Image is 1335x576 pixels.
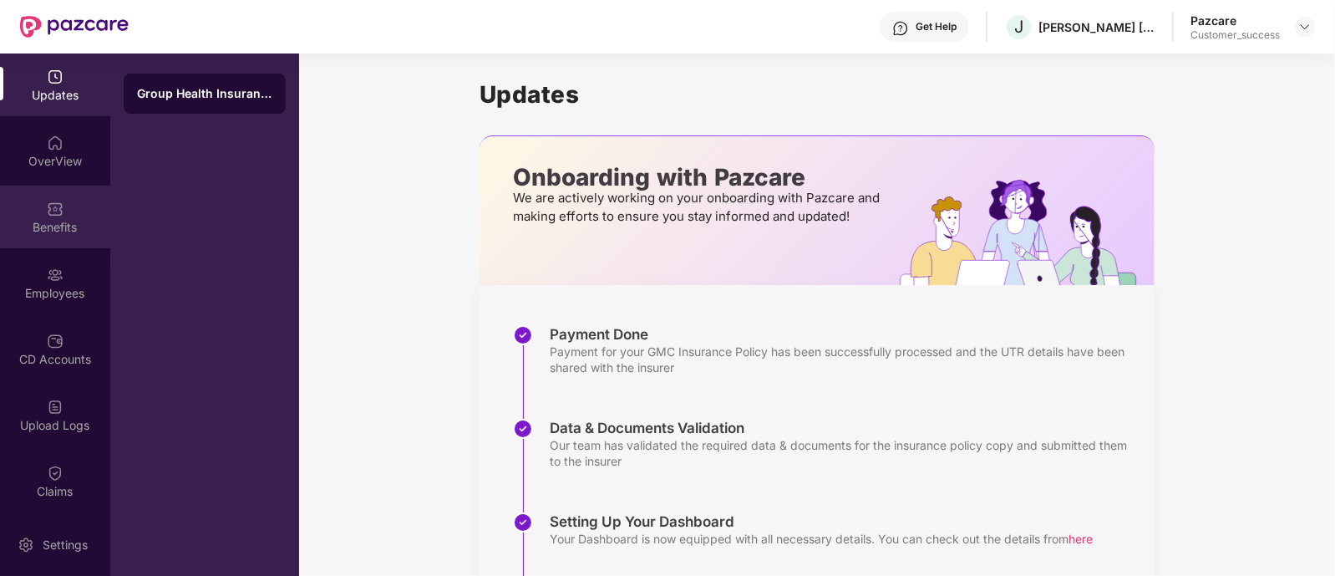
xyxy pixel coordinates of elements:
[550,531,1093,547] div: Your Dashboard is now equipped with all necessary details. You can check out the details from
[550,325,1138,344] div: Payment Done
[513,189,885,226] p: We are actively working on your onboarding with Pazcare and making efforts to ensure you stay inf...
[916,20,957,33] div: Get Help
[47,201,63,217] img: svg+xml;base64,PHN2ZyBpZD0iQmVuZWZpdHMiIHhtbG5zPSJodHRwOi8vd3d3LnczLm9yZy8yMDAwL3N2ZyIgd2lkdGg9Ij...
[513,512,533,533] img: svg+xml;base64,PHN2ZyBpZD0iU3RlcC1Eb25lLTMyeDMyIiB4bWxucz0iaHR0cDovL3d3dy53My5vcmcvMjAwMC9zdmciIH...
[1069,532,1093,546] span: here
[550,437,1138,469] div: Our team has validated the required data & documents for the insurance policy copy and submitted ...
[47,399,63,415] img: svg+xml;base64,PHN2ZyBpZD0iVXBsb2FkX0xvZ3MiIGRhdGEtbmFtZT0iVXBsb2FkIExvZ3MiIHhtbG5zPSJodHRwOi8vd3...
[513,170,885,185] p: Onboarding with Pazcare
[892,20,909,37] img: svg+xml;base64,PHN2ZyBpZD0iSGVscC0zMngzMiIgeG1sbnM9Imh0dHA6Ly93d3cudzMub3JnLzIwMDAvc3ZnIiB3aWR0aD...
[513,325,533,345] img: svg+xml;base64,PHN2ZyBpZD0iU3RlcC1Eb25lLTMyeDMyIiB4bWxucz0iaHR0cDovL3d3dy53My5vcmcvMjAwMC9zdmciIH...
[900,180,1155,285] img: hrOnboarding
[1014,17,1023,37] span: J
[1190,13,1280,28] div: Pazcare
[550,419,1138,437] div: Data & Documents Validation
[1038,19,1155,35] div: [PERSON_NAME] [PERSON_NAME]
[47,267,63,283] img: svg+xml;base64,PHN2ZyBpZD0iRW1wbG95ZWVzIiB4bWxucz0iaHR0cDovL3d3dy53My5vcmcvMjAwMC9zdmciIHdpZHRoPS...
[47,465,63,482] img: svg+xml;base64,PHN2ZyBpZD0iQ2xhaW0iIHhtbG5zPSJodHRwOi8vd3d3LnczLm9yZy8yMDAwL3N2ZyIgd2lkdGg9IjIwIi...
[1190,28,1280,42] div: Customer_success
[1298,20,1312,33] img: svg+xml;base64,PHN2ZyBpZD0iRHJvcGRvd24tMzJ4MzIiIHhtbG5zPSJodHRwOi8vd3d3LnczLm9yZy8yMDAwL3N2ZyIgd2...
[47,69,63,85] img: svg+xml;base64,PHN2ZyBpZD0iVXBkYXRlZCIgeG1sbnM9Imh0dHA6Ly93d3cudzMub3JnLzIwMDAvc3ZnIiB3aWR0aD0iMj...
[20,16,129,38] img: New Pazcare Logo
[550,512,1093,531] div: Setting Up Your Dashboard
[550,344,1138,375] div: Payment for your GMC Insurance Policy has been successfully processed and the UTR details have be...
[18,537,34,553] img: svg+xml;base64,PHN2ZyBpZD0iU2V0dGluZy0yMHgyMCIgeG1sbnM9Imh0dHA6Ly93d3cudzMub3JnLzIwMDAvc3ZnIiB3aW...
[47,333,63,349] img: svg+xml;base64,PHN2ZyBpZD0iQ0RfQWNjb3VudHMiIGRhdGEtbmFtZT0iQ0QgQWNjb3VudHMiIHhtbG5zPSJodHRwOi8vd3...
[513,419,533,439] img: svg+xml;base64,PHN2ZyBpZD0iU3RlcC1Eb25lLTMyeDMyIiB4bWxucz0iaHR0cDovL3d3dy53My5vcmcvMjAwMC9zdmciIH...
[480,80,1155,109] h1: Updates
[38,537,93,553] div: Settings
[137,85,272,102] div: Group Health Insurance
[47,135,63,151] img: svg+xml;base64,PHN2ZyBpZD0iSG9tZSIgeG1sbnM9Imh0dHA6Ly93d3cudzMub3JnLzIwMDAvc3ZnIiB3aWR0aD0iMjAiIG...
